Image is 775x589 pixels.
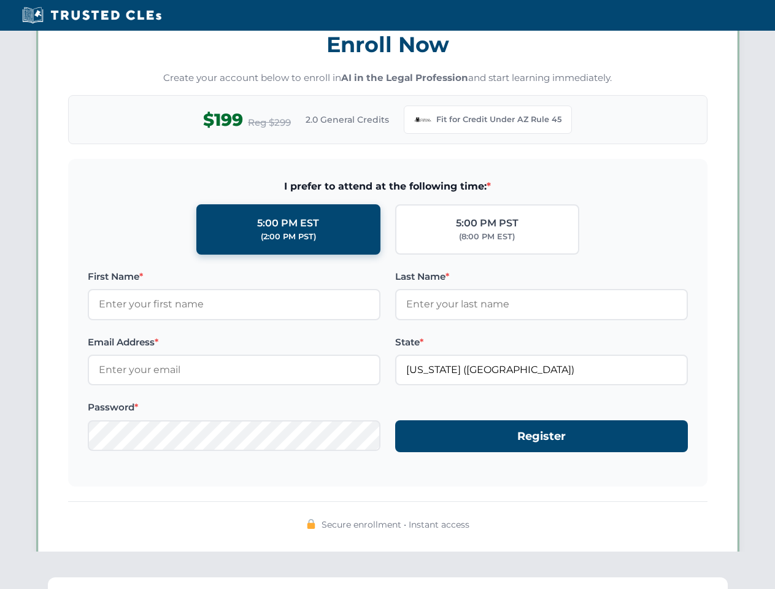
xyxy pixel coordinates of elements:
[88,400,380,415] label: Password
[341,72,468,83] strong: AI in the Legal Profession
[436,114,561,126] span: Fit for Credit Under AZ Rule 45
[68,25,708,64] h3: Enroll Now
[306,113,389,126] span: 2.0 General Credits
[88,355,380,385] input: Enter your email
[395,355,688,385] input: Arizona (AZ)
[414,111,431,128] img: Arizona Bar
[257,215,319,231] div: 5:00 PM EST
[395,269,688,284] label: Last Name
[68,71,708,85] p: Create your account below to enroll in and start learning immediately.
[88,269,380,284] label: First Name
[261,231,316,243] div: (2:00 PM PST)
[395,420,688,453] button: Register
[395,335,688,350] label: State
[88,335,380,350] label: Email Address
[395,289,688,320] input: Enter your last name
[203,106,243,134] span: $199
[18,6,165,25] img: Trusted CLEs
[88,179,688,194] span: I prefer to attend at the following time:
[322,518,469,531] span: Secure enrollment • Instant access
[88,289,380,320] input: Enter your first name
[459,231,515,243] div: (8:00 PM EST)
[248,115,291,130] span: Reg $299
[456,215,519,231] div: 5:00 PM PST
[306,519,316,529] img: 🔒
